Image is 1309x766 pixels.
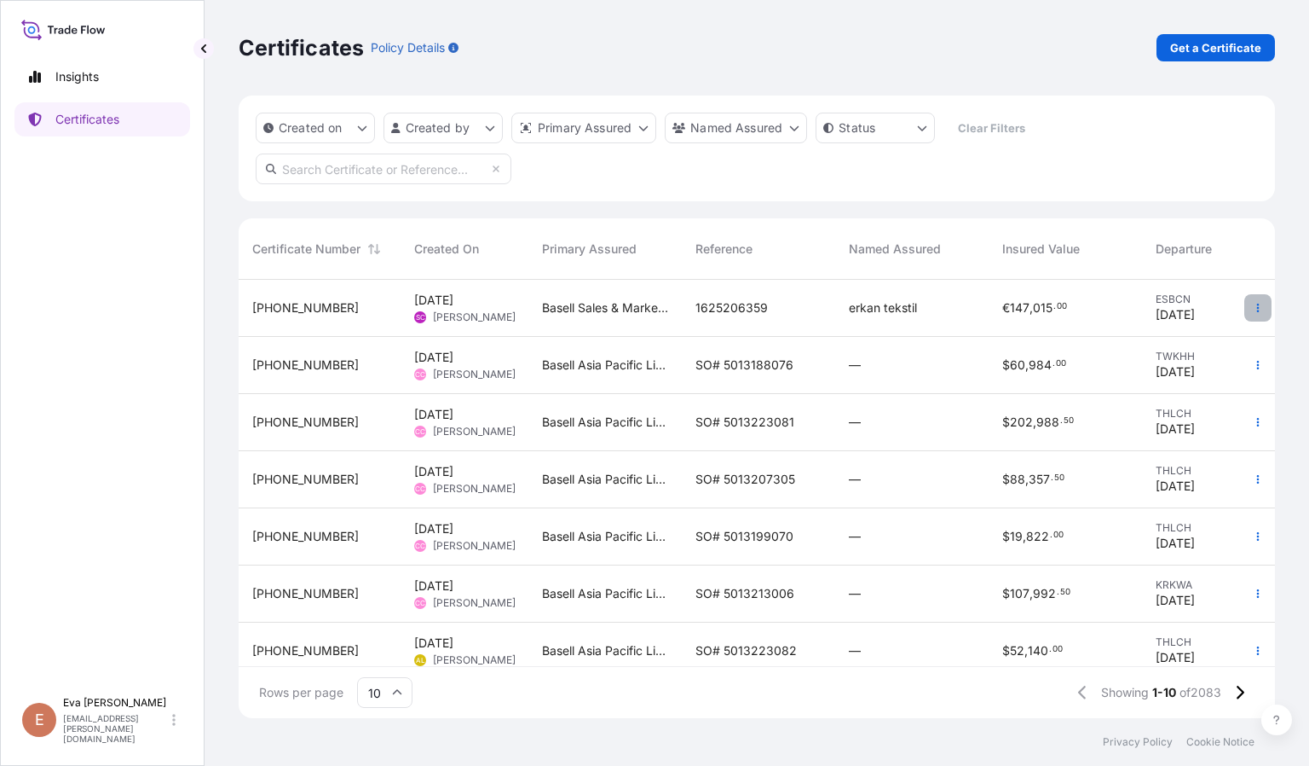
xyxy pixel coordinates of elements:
[1057,304,1067,310] span: 00
[695,471,795,488] span: SO# 5013207305
[1152,684,1176,701] span: 1-10
[1156,649,1195,666] span: [DATE]
[433,596,516,610] span: [PERSON_NAME]
[538,119,631,136] p: Primary Assured
[252,642,359,659] span: [PHONE_NUMBER]
[1010,531,1023,543] span: 19
[55,111,119,128] p: Certificates
[415,366,425,383] span: CC
[252,299,359,316] span: [PHONE_NUMBER]
[1024,645,1028,657] span: ,
[256,154,511,184] input: Search Certificate or Reference...
[542,471,668,488] span: Basell Asia Pacific Limited
[943,114,1039,142] button: Clear Filters
[1156,592,1195,609] span: [DATE]
[35,711,44,728] span: E
[1053,304,1056,310] span: .
[259,684,343,701] span: Rows per page
[1010,473,1025,485] span: 88
[849,528,861,545] span: —
[1064,418,1074,424] span: 50
[279,119,343,136] p: Created on
[415,423,425,440] span: CC
[1156,421,1195,438] span: [DATE]
[1056,361,1066,367] span: 00
[1156,241,1212,258] span: Departure
[1179,684,1221,701] span: of 2083
[1033,588,1056,600] span: 992
[252,585,359,602] span: [PHONE_NUMBER]
[1010,302,1029,314] span: 147
[1060,418,1063,424] span: .
[55,68,99,85] p: Insights
[416,652,425,669] span: AL
[695,414,794,431] span: SO# 5013223081
[849,299,917,316] span: erkan tekstil
[433,425,516,438] span: [PERSON_NAME]
[695,357,793,374] span: SO# 5013188076
[1170,39,1261,56] p: Get a Certificate
[542,241,637,258] span: Primary Assured
[511,113,656,143] button: distributor Filter options
[256,113,375,143] button: createdOn Filter options
[1002,416,1010,428] span: $
[849,241,941,258] span: Named Assured
[1010,645,1024,657] span: 52
[1051,475,1053,481] span: .
[542,585,668,602] span: Basell Asia Pacific Limited
[414,577,453,595] span: [DATE]
[849,414,861,431] span: —
[239,34,364,61] p: Certificates
[1049,647,1052,653] span: .
[849,357,861,374] span: —
[1033,416,1036,428] span: ,
[1103,735,1173,749] a: Privacy Policy
[1156,363,1195,380] span: [DATE]
[1156,578,1256,592] span: KRKWA
[1156,521,1256,535] span: THLCH
[1002,645,1010,657] span: $
[1156,464,1256,478] span: THLCH
[1023,531,1026,543] span: ,
[1156,350,1256,363] span: TWKHH
[252,357,359,374] span: [PHONE_NUMBER]
[542,299,668,316] span: Basell Sales & Marketing BV
[14,60,190,94] a: Insights
[1026,531,1049,543] span: 822
[433,310,516,324] span: [PERSON_NAME]
[1028,645,1048,657] span: 140
[1186,735,1254,749] a: Cookie Notice
[433,368,516,381] span: [PERSON_NAME]
[371,39,445,56] p: Policy Details
[958,119,1025,136] p: Clear Filters
[63,696,169,710] p: Eva [PERSON_NAME]
[690,119,782,136] p: Named Assured
[415,537,425,554] span: CC
[1156,306,1195,323] span: [DATE]
[63,713,169,744] p: [EMAIL_ADDRESS][PERSON_NAME][DOMAIN_NAME]
[1156,34,1275,61] a: Get a Certificate
[849,642,861,659] span: —
[665,113,807,143] button: cargoOwner Filter options
[1156,478,1195,495] span: [DATE]
[1025,359,1029,371] span: ,
[1060,589,1070,595] span: 50
[542,357,668,374] span: Basell Asia Pacific Limited
[1002,359,1010,371] span: $
[414,349,453,366] span: [DATE]
[542,528,668,545] span: Basell Asia Pacific Limited
[14,102,190,136] a: Certificates
[1156,407,1256,421] span: THLCH
[1054,475,1064,481] span: 50
[1052,361,1055,367] span: .
[252,414,359,431] span: [PHONE_NUMBER]
[414,463,453,480] span: [DATE]
[1050,532,1052,538] span: .
[1002,531,1010,543] span: $
[414,520,453,537] span: [DATE]
[406,119,470,136] p: Created by
[1025,473,1029,485] span: ,
[414,406,453,423] span: [DATE]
